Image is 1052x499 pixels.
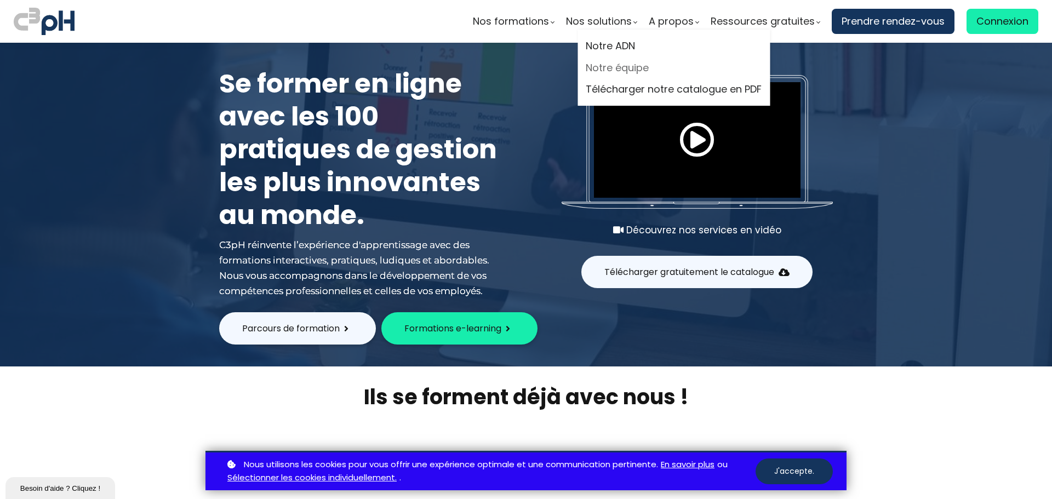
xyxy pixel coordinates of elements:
[586,60,762,76] a: Notre équipe
[244,458,658,472] span: Nous utilisons les cookies pour vous offrir une expérience optimale et une communication pertinente.
[586,38,762,54] a: Notre ADN
[225,458,756,485] p: ou .
[14,5,75,37] img: logo C3PH
[661,458,714,472] a: En savoir plus
[242,322,340,335] span: Parcours de formation
[205,383,847,411] h2: Ils se forment déjà avec nous !
[711,13,815,30] span: Ressources gratuites
[586,81,762,97] a: Télécharger notre catalogue en PDF
[5,475,117,499] iframe: chat widget
[219,67,504,232] h1: Se former en ligne avec les 100 pratiques de gestion les plus innovantes au monde.
[842,13,945,30] span: Prendre rendez-vous
[404,322,501,335] span: Formations e-learning
[219,312,376,345] button: Parcours de formation
[227,471,397,485] a: Sélectionner les cookies individuellement.
[219,237,504,299] div: C3pH réinvente l’expérience d'apprentissage avec des formations interactives, pratiques, ludiques...
[581,256,813,288] button: Télécharger gratuitement le catalogue
[967,9,1038,34] a: Connexion
[562,222,833,238] div: Découvrez nos services en vidéo
[976,13,1028,30] span: Connexion
[649,13,694,30] span: A propos
[604,265,774,279] span: Télécharger gratuitement le catalogue
[566,13,632,30] span: Nos solutions
[473,13,549,30] span: Nos formations
[832,9,954,34] a: Prendre rendez-vous
[381,312,538,345] button: Formations e-learning
[756,458,833,484] button: J'accepte.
